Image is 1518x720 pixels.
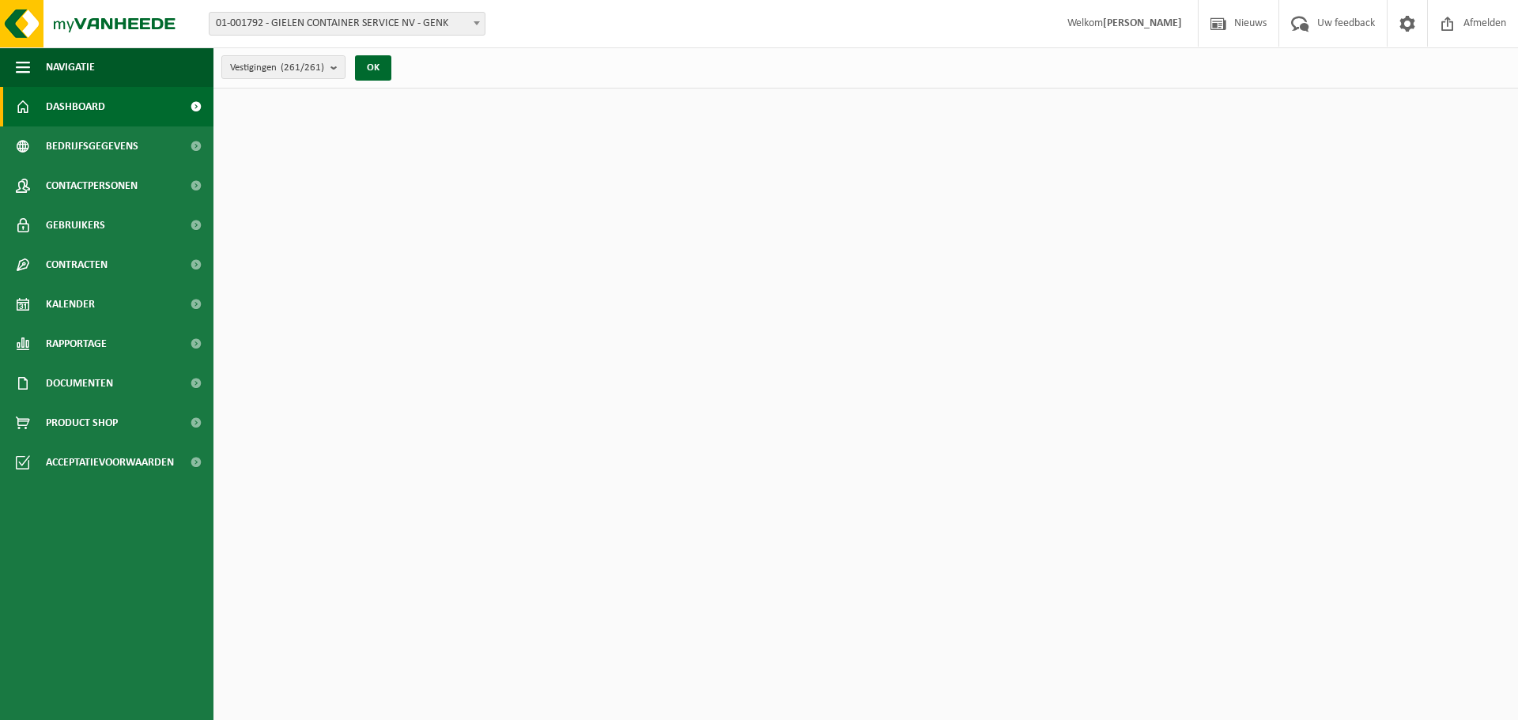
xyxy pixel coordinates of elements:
span: Contactpersonen [46,166,138,205]
span: Product Shop [46,403,118,443]
button: OK [355,55,391,81]
span: Gebruikers [46,205,105,245]
strong: [PERSON_NAME] [1103,17,1182,29]
span: Contracten [46,245,108,285]
span: Dashboard [46,87,105,126]
button: Vestigingen(261/261) [221,55,346,79]
span: Navigatie [46,47,95,87]
span: Documenten [46,364,113,403]
span: 01-001792 - GIELEN CONTAINER SERVICE NV - GENK [209,12,485,36]
span: Acceptatievoorwaarden [46,443,174,482]
span: Rapportage [46,324,107,364]
span: 01-001792 - GIELEN CONTAINER SERVICE NV - GENK [210,13,485,35]
span: Kalender [46,285,95,324]
span: Vestigingen [230,56,324,80]
span: Bedrijfsgegevens [46,126,138,166]
count: (261/261) [281,62,324,73]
